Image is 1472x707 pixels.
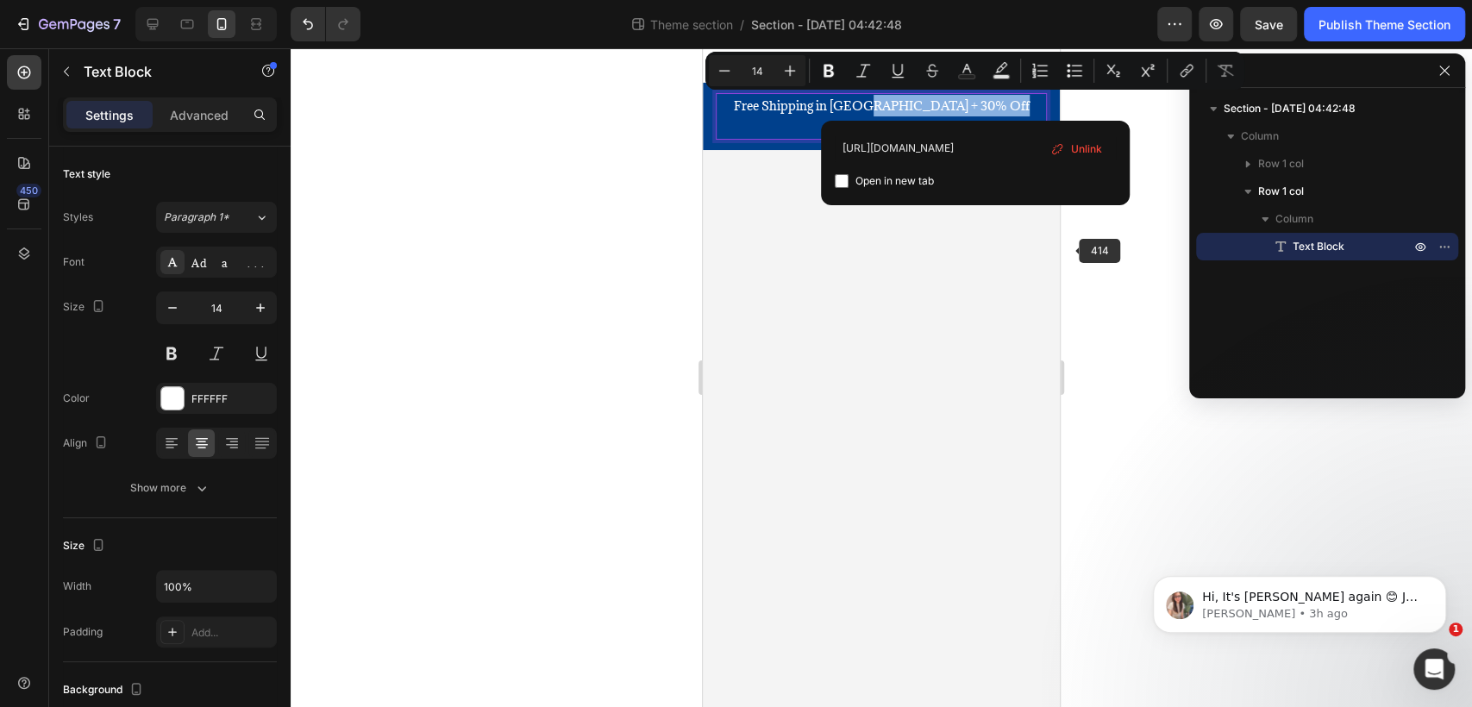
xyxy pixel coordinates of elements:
div: Adamina [191,255,272,271]
div: Background [63,679,147,702]
div: Font [63,254,85,270]
span: Text Block [1293,238,1344,255]
span: 414 [1079,239,1120,263]
button: Paragraph 1* [156,202,277,233]
input: Auto [157,571,276,602]
span: Column [1241,128,1279,145]
div: Add... [191,625,272,641]
p: 7 [113,14,121,34]
div: Width [63,579,91,594]
span: / [740,16,744,34]
span: Row 1 col [1258,155,1304,172]
button: Publish Theme Section [1304,7,1465,41]
span: Unlink [1071,140,1102,159]
input: Paste link here [835,135,1116,162]
span: Column [1275,210,1313,228]
div: Undo/Redo [291,7,360,41]
span: Section - [DATE] 04:42:48 [751,16,902,34]
span: 1 [1449,623,1463,636]
div: Publish Theme Section [1319,16,1450,34]
iframe: Design area [703,48,1060,707]
div: Show more [130,479,210,497]
div: Color [63,391,90,406]
div: Padding [63,624,103,640]
span: Open in new tab [855,171,934,191]
span: Paragraph 1* [164,210,229,225]
div: Editor contextual toolbar [705,52,1244,90]
span: Theme section [647,16,736,34]
div: Size [63,296,109,319]
div: 450 [16,184,41,197]
button: Show more [63,472,277,504]
p: Advanced [170,106,229,124]
button: Save [1240,7,1297,41]
iframe: Intercom notifications message [1127,540,1472,660]
div: FFFFFF [191,391,272,407]
span: Hi, It's [PERSON_NAME] again 😊 Just want to follow up since I have not received any response from... [75,50,297,201]
p: Settings [85,106,134,124]
div: Styles [63,210,93,225]
span: Save [1255,17,1283,32]
p: Message from Ann, sent 3h ago [75,66,298,82]
span: Row 1 col [1258,183,1304,200]
p: Text Block [84,61,230,82]
span: Section - [DATE] 04:42:48 [1224,100,1356,117]
button: 7 [7,7,128,41]
iframe: Intercom live chat [1413,648,1455,690]
div: Size [63,535,109,558]
div: Text style [63,166,110,182]
div: Align [63,432,111,455]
